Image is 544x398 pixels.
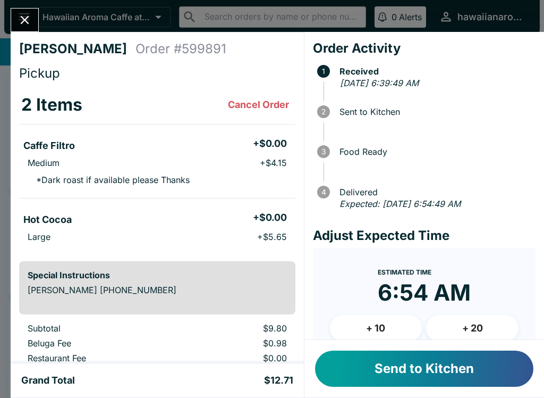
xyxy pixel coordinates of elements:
[340,78,419,88] em: [DATE] 6:39:49 AM
[334,67,535,76] span: Received
[28,157,59,168] p: Medium
[28,353,174,363] p: Restaurant Fee
[315,351,533,387] button: Send to Kitchen
[313,228,535,244] h4: Adjust Expected Time
[260,157,287,168] p: + $4.15
[191,323,287,334] p: $9.80
[11,9,38,31] button: Close
[224,94,293,115] button: Cancel Order
[334,187,535,197] span: Delivered
[23,213,72,226] h5: Hot Cocoa
[378,279,471,306] time: 6:54 AM
[28,338,174,349] p: Beluga Fee
[23,139,75,152] h5: Caffe Filtro
[28,175,190,185] p: * Dark roast if available please Thanks
[321,188,326,196] text: 4
[253,137,287,150] h5: + $0.00
[28,270,287,280] h6: Special Instructions
[19,41,135,57] h4: [PERSON_NAME]
[378,268,431,276] span: Estimated Time
[21,94,82,115] h3: 2 Items
[28,323,174,334] p: Subtotal
[21,374,75,387] h5: Grand Total
[321,147,326,156] text: 3
[28,231,50,242] p: Large
[28,285,287,295] p: [PERSON_NAME] [PHONE_NUMBER]
[19,65,60,81] span: Pickup
[19,86,295,253] table: orders table
[264,374,293,387] h5: $12.71
[321,107,326,116] text: 2
[19,323,295,397] table: orders table
[334,107,535,117] span: Sent to Kitchen
[330,315,422,342] button: + 10
[191,338,287,349] p: $0.98
[322,67,325,76] text: 1
[253,211,287,224] h5: + $0.00
[313,40,535,56] h4: Order Activity
[339,198,461,209] em: Expected: [DATE] 6:54:49 AM
[334,147,535,156] span: Food Ready
[191,353,287,363] p: $0.00
[135,41,226,57] h4: Order # 599891
[257,231,287,242] p: + $5.65
[426,315,518,342] button: + 20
